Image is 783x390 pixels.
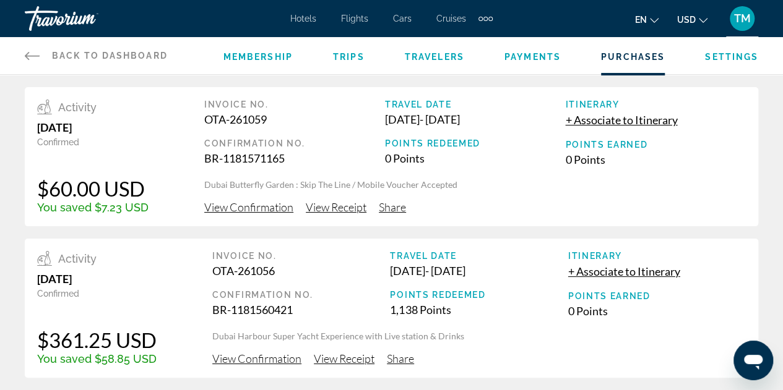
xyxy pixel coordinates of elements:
span: Share [387,352,414,365]
span: Activity [58,101,97,114]
div: Travel Date [385,100,566,109]
a: Flights [341,14,368,23]
div: You saved $58.85 USD [37,352,157,365]
div: Confirmed [37,137,149,147]
div: [DATE] [37,121,149,134]
div: Itinerary [568,251,746,261]
a: Membership [223,52,293,62]
a: Cars [393,14,412,23]
div: 0 Points [565,153,746,166]
a: Travorium [25,2,149,35]
a: Cruises [436,14,466,23]
span: View Receipt [306,200,366,214]
button: Change language [635,11,659,28]
a: Payments [504,52,561,62]
button: Change currency [677,11,707,28]
div: Points Redeemed [390,290,568,300]
a: Hotels [290,14,316,23]
div: $361.25 USD [37,328,157,352]
div: Travel Date [390,251,568,261]
div: Confirmation No. [212,290,390,300]
span: Back to Dashboard [52,51,168,61]
div: Points Earned [565,140,746,150]
span: USD [677,15,696,25]
div: BR-1181560421 [212,303,390,316]
span: Share [379,200,406,214]
span: Activity [58,252,97,265]
a: Settings [705,52,758,62]
span: + Associate to Itinerary [568,265,680,278]
button: Extra navigation items [478,9,493,28]
div: [DATE] - [DATE] [390,264,568,278]
div: Confirmation No. [204,138,385,148]
div: BR-1181571165 [204,151,385,165]
div: OTA-261056 [212,264,390,278]
button: + Associate to Itinerary [565,112,677,127]
div: 1,138 Points [390,303,568,316]
div: Points Earned [568,291,746,301]
div: Invoice No. [204,100,385,109]
div: [DATE] - [DATE] [385,112,566,126]
a: Back to Dashboard [25,37,168,74]
span: TM [734,12,751,25]
div: Itinerary [565,100,746,109]
button: User Menu [726,6,758,32]
div: 0 Points [385,151,566,165]
span: en [635,15,647,25]
div: 0 Points [568,304,746,318]
span: View Receipt [314,352,374,365]
span: View Confirmation [204,200,293,214]
iframe: Button to launch messaging window [733,341,773,380]
div: Invoice No. [212,251,390,261]
div: [DATE] [37,272,157,286]
a: Purchases [601,52,665,62]
div: OTA-261059 [204,112,385,126]
button: + Associate to Itinerary [568,264,680,279]
p: Dubai Harbour Super Yacht Experience with Live station & Drinks [212,330,746,342]
div: Confirmed [37,289,157,299]
div: Points Redeemed [385,138,566,148]
div: $60.00 USD [37,176,149,201]
p: Dubai Butterfly Garden : Skip The Line / Mobile Voucher Accepted [204,179,746,191]
span: View Confirmation [212,352,301,365]
a: Travelers [405,52,464,62]
div: You saved $7.23 USD [37,201,149,214]
a: Trips [333,52,365,62]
